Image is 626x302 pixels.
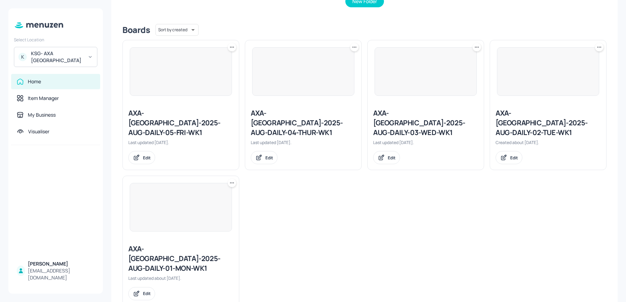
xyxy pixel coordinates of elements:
div: [PERSON_NAME] [28,260,95,267]
div: Sort by created [155,23,199,37]
div: Edit [510,155,518,161]
div: AXA-[GEOGRAPHIC_DATA]-2025-AUG-DAILY-05-FRI-WK1 [128,108,233,137]
div: Edit [143,291,151,296]
div: Visualiser [28,128,49,135]
div: Edit [143,155,151,161]
div: AXA-[GEOGRAPHIC_DATA]-2025-AUG-DAILY-02-TUE-WK1 [496,108,601,137]
div: My Business [28,111,56,118]
div: Last updated [DATE]. [128,140,233,145]
div: AXA-[GEOGRAPHIC_DATA]-2025-AUG-DAILY-03-WED-WK1 [373,108,478,137]
div: Edit [265,155,273,161]
div: AXA-[GEOGRAPHIC_DATA]-2025-AUG-DAILY-01-MON-WK1 [128,244,233,273]
div: Last updated about [DATE]. [128,275,233,281]
div: Select Location [14,37,97,43]
div: K [18,53,27,61]
div: Edit [388,155,395,161]
div: Last updated [DATE]. [251,140,356,145]
div: Last updated [DATE]. [373,140,478,145]
div: Home [28,78,41,85]
div: KSG- AXA [GEOGRAPHIC_DATA] [31,50,83,64]
div: Boards [122,24,150,35]
div: [EMAIL_ADDRESS][DOMAIN_NAME] [28,267,95,281]
div: AXA-[GEOGRAPHIC_DATA]-2025-AUG-DAILY-04-THUR-WK1 [251,108,356,137]
div: Created about [DATE]. [496,140,601,145]
div: Item Manager [28,95,59,102]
